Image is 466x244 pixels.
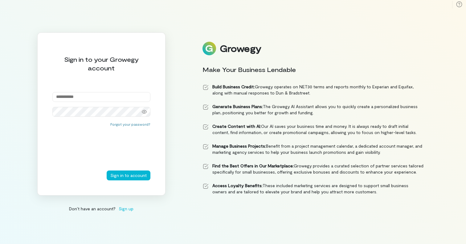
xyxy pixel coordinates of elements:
span: Sign up [119,205,133,212]
li: Growegy provides a curated selection of partner services tailored specifically for small business... [202,163,424,175]
button: Sign in to account [107,170,150,180]
div: Make Your Business Lendable [202,65,424,74]
li: Growegy operates on NET30 terms and reports monthly to Experian and Equifax, along with manual re... [202,84,424,96]
strong: Generate Business Plans: [212,104,263,109]
strong: Find the Best Offers in Our Marketplace: [212,163,294,168]
button: Forgot your password? [110,122,150,127]
strong: Create Content with AI: [212,124,261,129]
strong: Manage Business Projects: [212,143,266,149]
strong: Build Business Credit: [212,84,255,89]
li: Our AI saves your business time and money. It is always ready to draft initial content, find info... [202,123,424,136]
div: Don’t have an account? [37,205,166,212]
li: These included marketing services are designed to support small business owners and are tailored ... [202,183,424,195]
strong: Access Loyalty Benefits: [212,183,263,188]
div: Sign in to your Growegy account [52,55,150,72]
li: The Growegy AI Assistant allows you to quickly create a personalized business plan, positioning y... [202,103,424,116]
li: Benefit from a project management calendar, a dedicated account manager, and marketing agency ser... [202,143,424,155]
div: Growegy [220,43,261,54]
img: Logo [202,42,216,55]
